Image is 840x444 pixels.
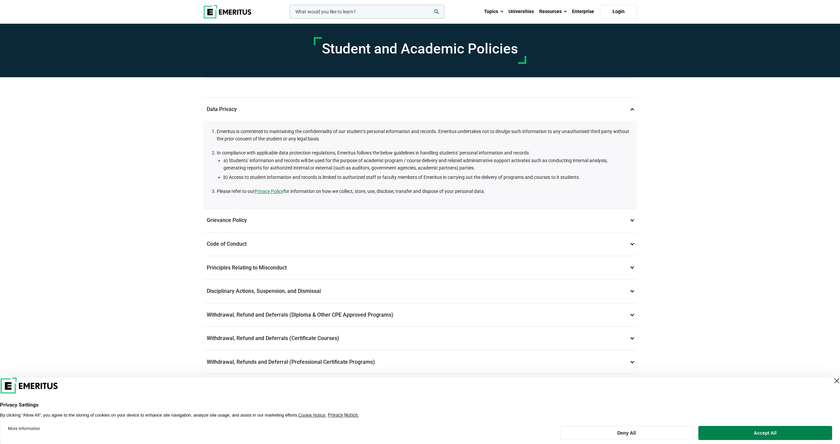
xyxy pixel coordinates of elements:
p: Withdrawals, Refunds and Deferrals (Senior Executive Programs) [203,374,637,397]
a: Login [600,5,637,19]
p: Disciplinary Actions, Suspension, and Dismissal [203,280,637,303]
a: Privacy Policy [255,188,283,195]
p: Withdrawal, Refund and Deferrals (Certificate Courses) [203,327,637,350]
li: Please refer to our for information on how we collect, store, use, disclose, transfer and dispose... [217,188,630,195]
li: In compliance with applicable data protection regulations, Emeritus follows the below guidelines ... [217,149,630,181]
li: b) Access to student information and records is limited to authorized staff or faculty members of... [223,174,630,181]
p: Withdrawal, Refunds and Deferral (Professional Certificate Programs) [203,350,637,374]
p: Code of Conduct [203,232,637,256]
li: Emeritus is committed to maintaining the confidentiality of our student’s personal information an... [217,128,630,143]
p: Withdrawal, Refund and Deferrals (Diploma & Other CPE Approved Programs) [203,303,637,327]
input: woocommerce-product-search-field-0 [290,5,444,19]
li: a) Students’ information and records will be used for the purpose of academic program / course de... [223,157,630,172]
h1: Student and Academic Policies [322,40,518,57]
p: Principles Relating to Misconduct [203,256,637,280]
p: Data Privacy [203,98,637,121]
p: Grievance Policy [203,209,637,232]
